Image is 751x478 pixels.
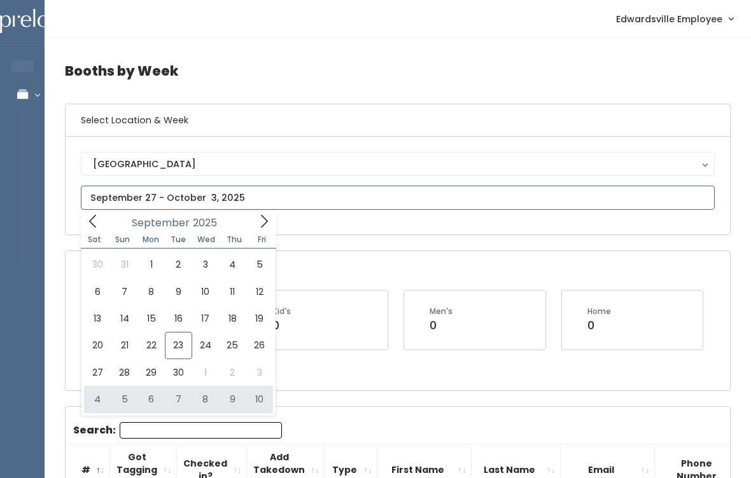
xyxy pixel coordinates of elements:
h6: Select Location & Week [66,104,730,137]
span: October 8, 2025 [192,386,219,413]
span: September 27, 2025 [84,359,111,386]
span: September 29, 2025 [138,359,165,386]
span: September 11, 2025 [219,278,246,305]
span: September 6, 2025 [84,278,111,305]
span: September 9, 2025 [165,278,192,305]
div: Men's [430,306,453,317]
span: Thu [220,236,248,243]
span: September 18, 2025 [219,305,246,332]
span: September 19, 2025 [246,305,272,332]
span: September 2, 2025 [165,251,192,278]
span: August 30, 2025 [84,251,111,278]
span: October 10, 2025 [246,386,272,413]
input: Year [190,215,228,231]
div: 0 [272,317,291,334]
span: Tue [164,236,192,243]
span: September 30, 2025 [165,359,192,386]
span: September 12, 2025 [246,278,272,305]
span: September 22, 2025 [138,332,165,358]
span: October 7, 2025 [165,386,192,413]
span: Edwardsville Employee [616,12,722,26]
span: September 25, 2025 [219,332,246,358]
span: September 8, 2025 [138,278,165,305]
span: September 16, 2025 [165,305,192,332]
div: 0 [587,317,611,334]
span: Fri [248,236,276,243]
span: Wed [192,236,220,243]
input: Search: [120,422,282,439]
span: October 9, 2025 [219,386,246,413]
h4: Booths by Week [65,53,731,88]
span: September 3, 2025 [192,251,219,278]
span: October 3, 2025 [246,359,272,386]
span: October 5, 2025 [111,386,137,413]
span: Sun [109,236,137,243]
span: September 4, 2025 [219,251,246,278]
span: Sat [81,236,109,243]
span: September 26, 2025 [246,332,272,358]
div: Kid's [272,306,291,317]
span: October 4, 2025 [84,386,111,413]
span: September [132,218,190,228]
span: September 15, 2025 [138,305,165,332]
span: September 21, 2025 [111,332,137,358]
span: September 5, 2025 [246,251,272,278]
a: Edwardsville Employee [603,5,746,32]
button: [GEOGRAPHIC_DATA] [81,152,715,176]
span: September 23, 2025 [165,332,192,358]
span: September 10, 2025 [192,278,219,305]
span: Mon [137,236,165,243]
div: Home [587,306,611,317]
span: September 13, 2025 [84,305,111,332]
span: August 31, 2025 [111,251,137,278]
span: September 7, 2025 [111,278,137,305]
label: Search: [73,422,282,439]
input: September 27 - October 3, 2025 [81,186,715,210]
span: September 24, 2025 [192,332,219,358]
div: 0 [430,317,453,334]
span: September 17, 2025 [192,305,219,332]
span: September 14, 2025 [111,305,137,332]
span: October 6, 2025 [138,386,165,413]
span: September 28, 2025 [111,359,137,386]
span: October 2, 2025 [219,359,246,386]
span: September 20, 2025 [84,332,111,358]
span: October 1, 2025 [192,359,219,386]
span: September 1, 2025 [138,251,165,278]
div: [GEOGRAPHIC_DATA] [93,157,703,171]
